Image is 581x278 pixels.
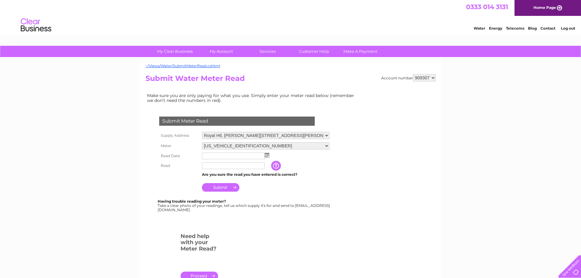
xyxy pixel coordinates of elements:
[271,161,282,171] input: Information
[145,74,436,86] h2: Submit Water Meter Read
[145,63,220,68] a: ~/Views/Water/SubmitMeterRead.cshtml
[158,161,200,171] th: Read
[181,232,218,255] h3: Need help with your Meter Read?
[158,141,200,151] th: Meter
[196,46,246,57] a: My Account
[506,26,524,31] a: Telecoms
[158,151,200,161] th: Read Date
[528,26,537,31] a: Blog
[466,3,508,11] a: 0333 014 3131
[474,26,485,31] a: Water
[158,130,200,141] th: Supply Address
[158,199,331,212] div: Take a clear photo of your readings, tell us which supply it's for and send to [EMAIL_ADDRESS][DO...
[159,117,315,126] div: Submit Meter Read
[242,46,293,57] a: Services
[381,74,436,81] div: Account number
[561,26,575,31] a: Log out
[150,46,200,57] a: My Clear Business
[202,183,239,192] input: Submit
[200,171,331,179] td: Are you sure the read you have entered is correct?
[489,26,502,31] a: Energy
[335,46,386,57] a: Make A Payment
[20,16,52,34] img: logo.png
[158,199,226,204] b: Having trouble reading your meter?
[145,92,359,104] td: Make sure you are only paying for what you use. Simply enter your meter read below (remember we d...
[147,3,435,30] div: Clear Business is a trading name of Verastar Limited (registered in [GEOGRAPHIC_DATA] No. 3667643...
[289,46,339,57] a: Customer Help
[540,26,555,31] a: Contact
[265,153,269,157] img: ...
